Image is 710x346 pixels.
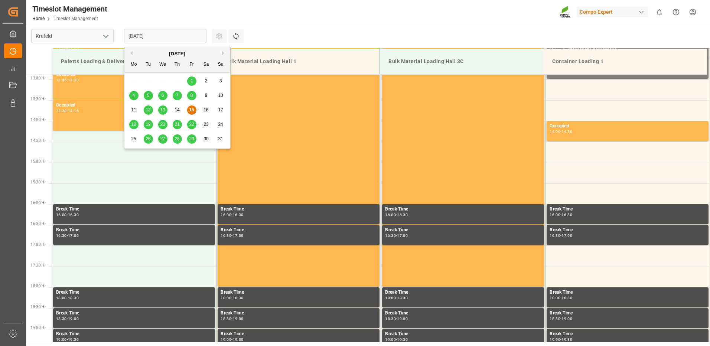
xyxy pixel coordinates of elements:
div: Break Time [385,226,541,234]
div: - [560,317,561,320]
div: 19:00 [397,317,408,320]
input: Type to search/select [31,29,114,43]
span: 20 [160,122,165,127]
a: Home [32,16,45,21]
div: Sa [202,60,211,69]
span: 13:00 Hr [30,76,46,80]
div: Break Time [56,226,212,234]
span: 16:00 Hr [30,201,46,205]
span: 23 [203,122,208,127]
div: 18:30 [561,296,572,300]
span: 18 [131,122,136,127]
div: Fr [187,60,196,69]
div: Choose Friday, August 1st, 2025 [187,76,196,86]
div: Choose Thursday, August 21st, 2025 [173,120,182,129]
div: Break Time [221,330,377,338]
div: 19:30 [561,338,572,341]
div: - [67,213,68,216]
span: 13:30 Hr [30,97,46,101]
div: 18:30 [397,296,408,300]
div: - [67,338,68,341]
div: Choose Friday, August 29th, 2025 [187,134,196,144]
span: 5 [147,93,150,98]
div: - [560,234,561,237]
div: - [231,296,232,300]
button: show 0 new notifications [651,4,668,20]
span: 28 [175,136,179,141]
div: Timeslot Management [32,3,107,14]
div: 18:30 [385,317,396,320]
span: 3 [219,78,222,84]
div: Break Time [56,289,212,296]
div: 17:00 [233,234,244,237]
span: 19:00 Hr [30,326,46,330]
div: 18:30 [233,296,244,300]
div: Paletts Loading & Delivery 1 [58,55,209,68]
div: Break Time [221,289,377,296]
div: 18:30 [56,317,67,320]
div: Choose Wednesday, August 13th, 2025 [158,105,167,115]
div: Break Time [56,206,212,213]
div: - [396,213,397,216]
span: 31 [218,136,223,141]
div: - [560,338,561,341]
div: 19:30 [397,338,408,341]
div: Choose Saturday, August 30th, 2025 [202,134,211,144]
div: 16:30 [397,213,408,216]
div: Choose Sunday, August 10th, 2025 [216,91,225,100]
div: Tu [144,60,153,69]
div: Break Time [385,310,541,317]
span: 17:00 Hr [30,242,46,247]
span: 12 [146,107,150,112]
button: Help Center [668,4,684,20]
span: 29 [189,136,194,141]
div: 18:00 [385,296,396,300]
div: 16:30 [221,234,231,237]
div: Su [216,60,225,69]
div: Occupied [550,123,706,130]
div: - [560,296,561,300]
div: - [231,234,232,237]
div: [DATE] [124,50,230,58]
div: 16:00 [550,213,560,216]
div: Choose Saturday, August 16th, 2025 [202,105,211,115]
div: - [396,296,397,300]
div: 16:30 [561,213,572,216]
div: 12:45 [56,78,67,82]
div: 13:30 [68,78,79,82]
span: 14:30 Hr [30,138,46,143]
div: Break Time [221,310,377,317]
div: 17:00 [68,234,79,237]
span: 7 [176,93,179,98]
div: Choose Friday, August 15th, 2025 [187,105,196,115]
div: Break Time [550,206,706,213]
span: 17 [218,107,223,112]
span: 18:00 Hr [30,284,46,288]
div: - [67,234,68,237]
div: Choose Tuesday, August 5th, 2025 [144,91,153,100]
div: 16:00 [56,213,67,216]
span: 24 [218,122,223,127]
span: 30 [203,136,208,141]
span: 11 [131,107,136,112]
div: Break Time [550,310,706,317]
div: 16:30 [68,213,79,216]
div: Choose Monday, August 25th, 2025 [129,134,139,144]
div: Choose Sunday, August 17th, 2025 [216,105,225,115]
div: 14:15 [68,109,79,112]
div: 16:00 [385,213,396,216]
div: 14:30 [561,130,572,133]
span: 15:00 Hr [30,159,46,163]
span: 26 [146,136,150,141]
div: 19:30 [68,338,79,341]
div: 19:00 [561,317,572,320]
span: 14:00 Hr [30,118,46,122]
div: 16:00 [221,213,231,216]
div: Choose Monday, August 11th, 2025 [129,105,139,115]
div: Break Time [550,289,706,296]
div: 19:00 [385,338,396,341]
div: - [67,317,68,320]
button: Next Month [222,51,227,55]
div: Choose Wednesday, August 27th, 2025 [158,134,167,144]
div: 14:00 [550,130,560,133]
